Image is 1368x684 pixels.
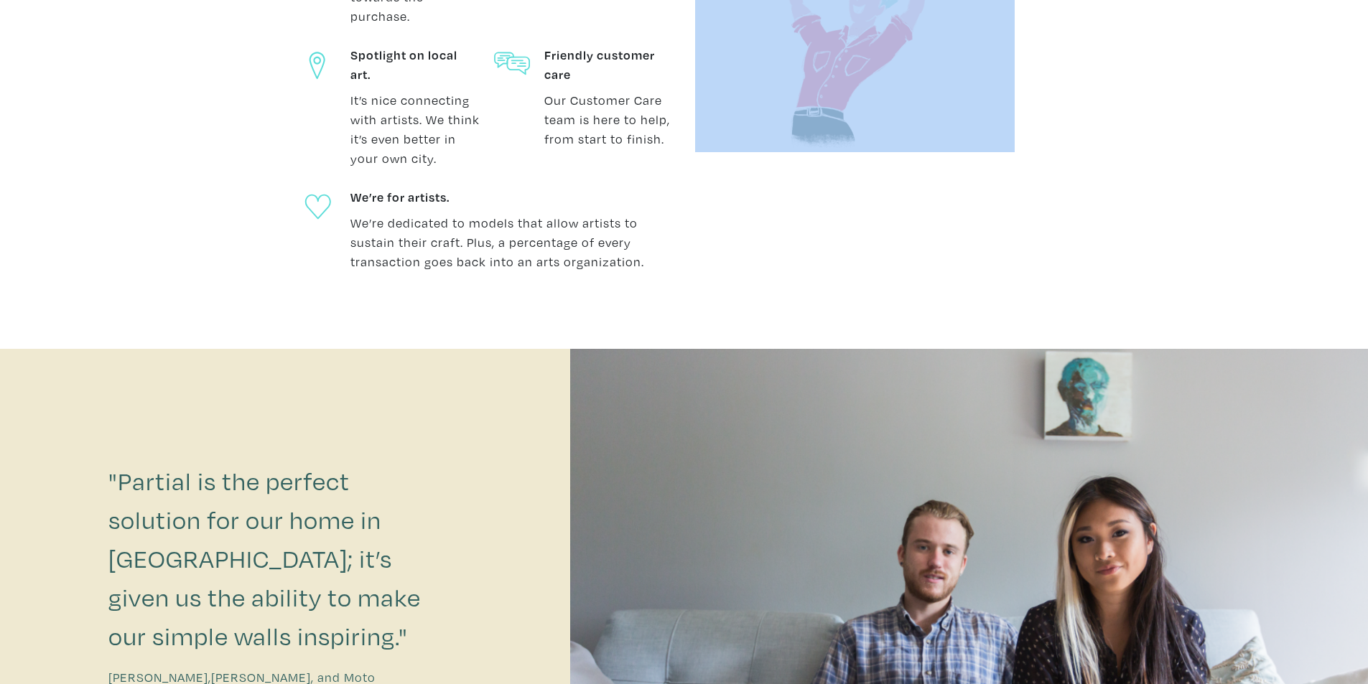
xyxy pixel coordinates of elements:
[350,187,674,271] div: We’re dedicated to models that allow artists to sustain their craft. Plus, a percentage of every ...
[300,52,336,79] img: Try the piece in your home
[350,45,480,84] b: Spotlight on local art.
[108,461,442,655] blockquote: "Partial is the perfect solution for our home in [GEOGRAPHIC_DATA]; it’s given us the ability to ...
[544,45,674,84] b: Friendly customer care
[350,45,480,168] div: It’s nice connecting with artists. We think it’s even better in your own city.
[350,187,674,207] b: We’re for artists.
[300,194,336,221] img: Try the piece in your home
[544,45,674,168] div: Our Customer Care team is here to help, from start to finish.
[494,52,530,79] img: Try the piece in your home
